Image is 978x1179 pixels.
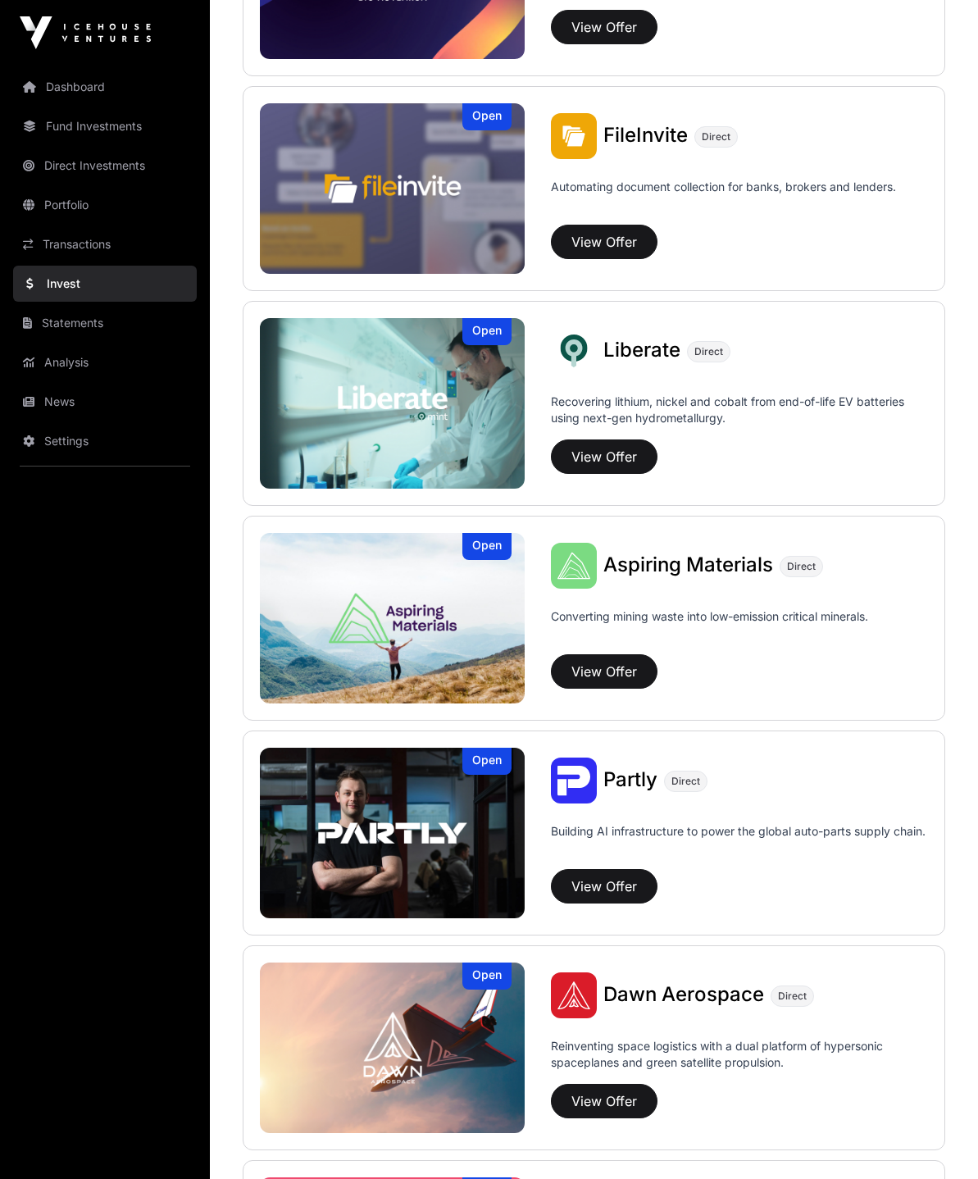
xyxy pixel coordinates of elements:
a: Transactions [13,226,197,262]
a: PartlyOpen [260,748,525,918]
img: Liberate [260,318,525,489]
a: LiberateOpen [260,318,525,489]
img: Icehouse Ventures Logo [20,16,151,49]
span: Dawn Aerospace [603,982,764,1006]
div: Open [462,533,512,560]
a: FileInviteOpen [260,103,525,274]
p: Building AI infrastructure to power the global auto-parts supply chain. [551,823,926,863]
img: Partly [260,748,525,918]
span: Direct [702,130,730,143]
a: Dawn AerospaceOpen [260,963,525,1133]
p: Converting mining waste into low-emission critical minerals. [551,608,868,648]
span: Direct [787,560,816,573]
p: Reinventing space logistics with a dual platform of hypersonic spaceplanes and green satellite pr... [551,1038,928,1077]
button: View Offer [551,10,657,44]
span: Liberate [603,338,680,362]
img: Partly [551,758,597,803]
button: View Offer [551,439,657,474]
button: View Offer [551,869,657,904]
div: Open [462,748,512,775]
a: Settings [13,423,197,459]
a: Dawn Aerospace [603,985,764,1006]
p: Automating document collection for banks, brokers and lenders. [551,179,896,218]
a: Direct Investments [13,148,197,184]
span: Direct [778,990,807,1003]
a: Liberate [603,340,680,362]
button: View Offer [551,225,657,259]
span: Partly [603,767,657,791]
span: Direct [671,775,700,788]
div: Open [462,318,512,345]
img: Aspiring Materials [551,543,597,589]
a: News [13,384,197,420]
span: Direct [694,345,723,358]
a: Dashboard [13,69,197,105]
button: View Offer [551,1084,657,1118]
img: Dawn Aerospace [551,972,597,1018]
a: Fund Investments [13,108,197,144]
img: FileInvite [260,103,525,274]
a: Invest [13,266,197,302]
a: Portfolio [13,187,197,223]
a: Partly [603,770,657,791]
img: FileInvite [551,113,597,159]
span: FileInvite [603,123,688,147]
span: Aspiring Materials [603,553,773,576]
a: Aspiring Materials [603,555,773,576]
a: FileInvite [603,125,688,147]
img: Liberate [551,328,597,374]
img: Dawn Aerospace [260,963,525,1133]
button: View Offer [551,654,657,689]
div: Open [462,963,512,990]
iframe: Chat Widget [896,1100,978,1179]
img: Aspiring Materials [260,533,525,703]
a: Statements [13,305,197,341]
div: Open [462,103,512,130]
a: Analysis [13,344,197,380]
a: Aspiring MaterialsOpen [260,533,525,703]
p: Recovering lithium, nickel and cobalt from end-of-life EV batteries using next-gen hydrometallurgy. [551,394,928,433]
